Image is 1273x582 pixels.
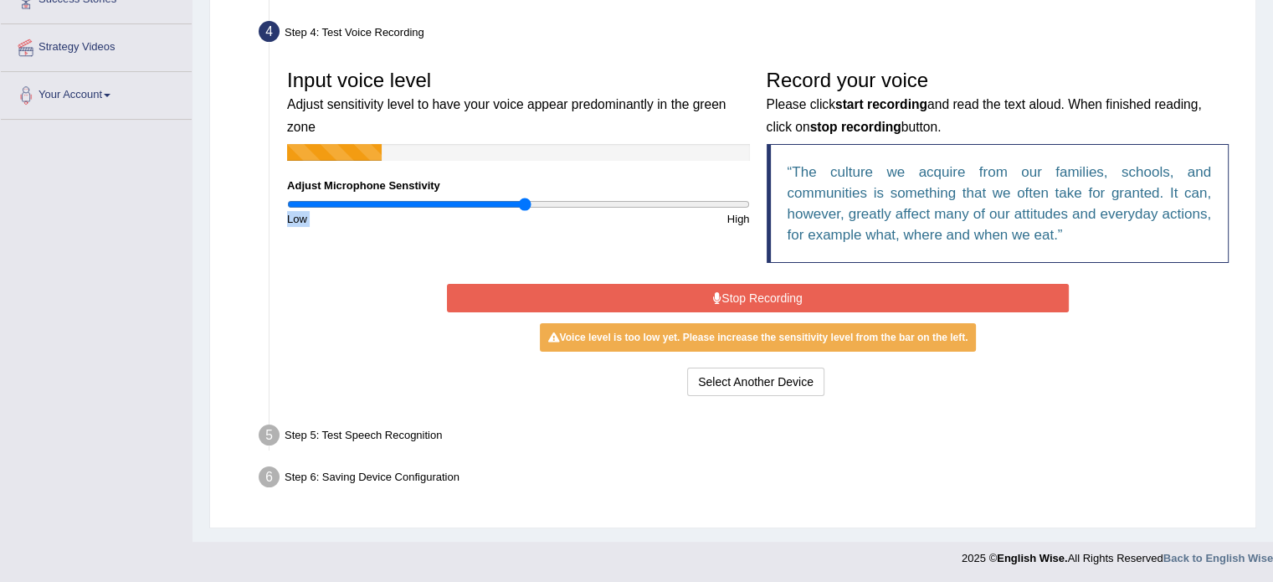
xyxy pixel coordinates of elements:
h3: Record your voice [767,70,1229,136]
label: Adjust Microphone Senstivity [287,178,440,193]
q: The culture we acquire from our families, schools, and communities is something that we often tak... [788,164,1212,243]
a: Back to English Wise [1163,552,1273,564]
h3: Input voice level [287,70,750,136]
strong: English Wise. [997,552,1067,564]
div: Step 5: Test Speech Recognition [251,420,1248,456]
div: High [518,211,757,227]
small: Please click and read the text aloud. When finished reading, click on button. [767,97,1202,133]
small: Adjust sensitivity level to have your voice appear predominantly in the green zone [287,97,726,133]
div: Voice level is too low yet. Please increase the sensitivity level from the bar on the left. [540,323,977,352]
div: 2025 © All Rights Reserved [962,542,1273,566]
div: Step 4: Test Voice Recording [251,16,1248,53]
button: Select Another Device [687,368,824,396]
a: Strategy Videos [1,24,192,66]
b: start recording [835,97,927,111]
button: Stop Recording [447,284,1069,312]
b: stop recording [810,120,901,134]
div: Low [279,211,518,227]
div: Step 6: Saving Device Configuration [251,461,1248,498]
a: Your Account [1,72,192,114]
